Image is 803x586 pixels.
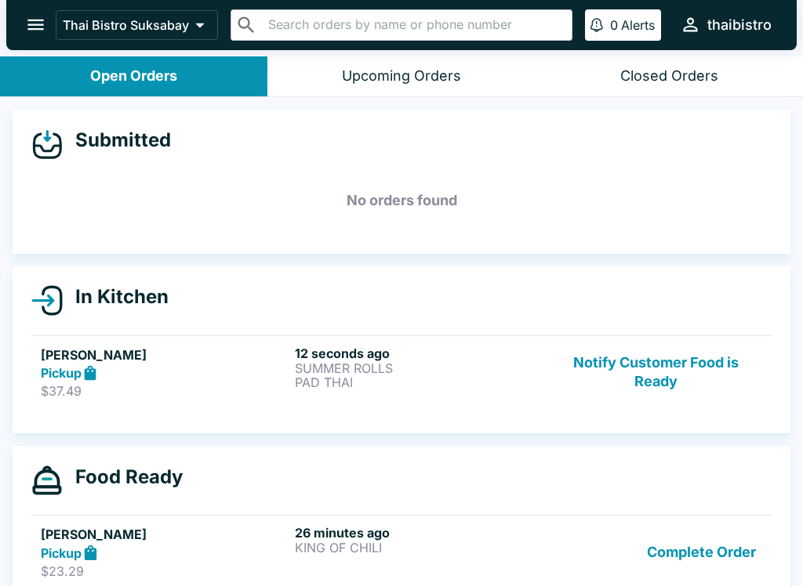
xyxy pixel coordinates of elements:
button: Complete Order [641,525,762,579]
strong: Pickup [41,365,82,381]
a: [PERSON_NAME]Pickup$37.4912 seconds agoSUMMER ROLLSPAD THAINotify Customer Food is Ready [31,335,772,409]
div: Open Orders [90,67,177,85]
div: thaibistro [707,16,772,34]
h6: 12 seconds ago [295,345,543,361]
h5: No orders found [31,172,772,229]
button: Thai Bistro Suksabay [56,10,218,40]
h6: 26 minutes ago [295,525,543,541]
button: Notify Customer Food is Ready [550,345,762,400]
button: open drawer [16,5,56,45]
p: 0 [610,17,618,33]
button: thaibistro [674,8,778,42]
p: PAD THAI [295,375,543,389]
p: Thai Bistro Suksabay [63,17,189,33]
p: $23.29 [41,563,289,579]
p: KING OF CHILI [295,541,543,555]
input: Search orders by name or phone number [263,14,565,36]
p: Alerts [621,17,655,33]
p: SUMMER ROLLS [295,361,543,375]
div: Closed Orders [620,67,718,85]
div: Upcoming Orders [342,67,461,85]
h4: In Kitchen [63,285,169,309]
h4: Food Ready [63,465,183,489]
strong: Pickup [41,545,82,561]
h4: Submitted [63,128,171,152]
p: $37.49 [41,383,289,399]
h5: [PERSON_NAME] [41,525,289,544]
h5: [PERSON_NAME] [41,345,289,364]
